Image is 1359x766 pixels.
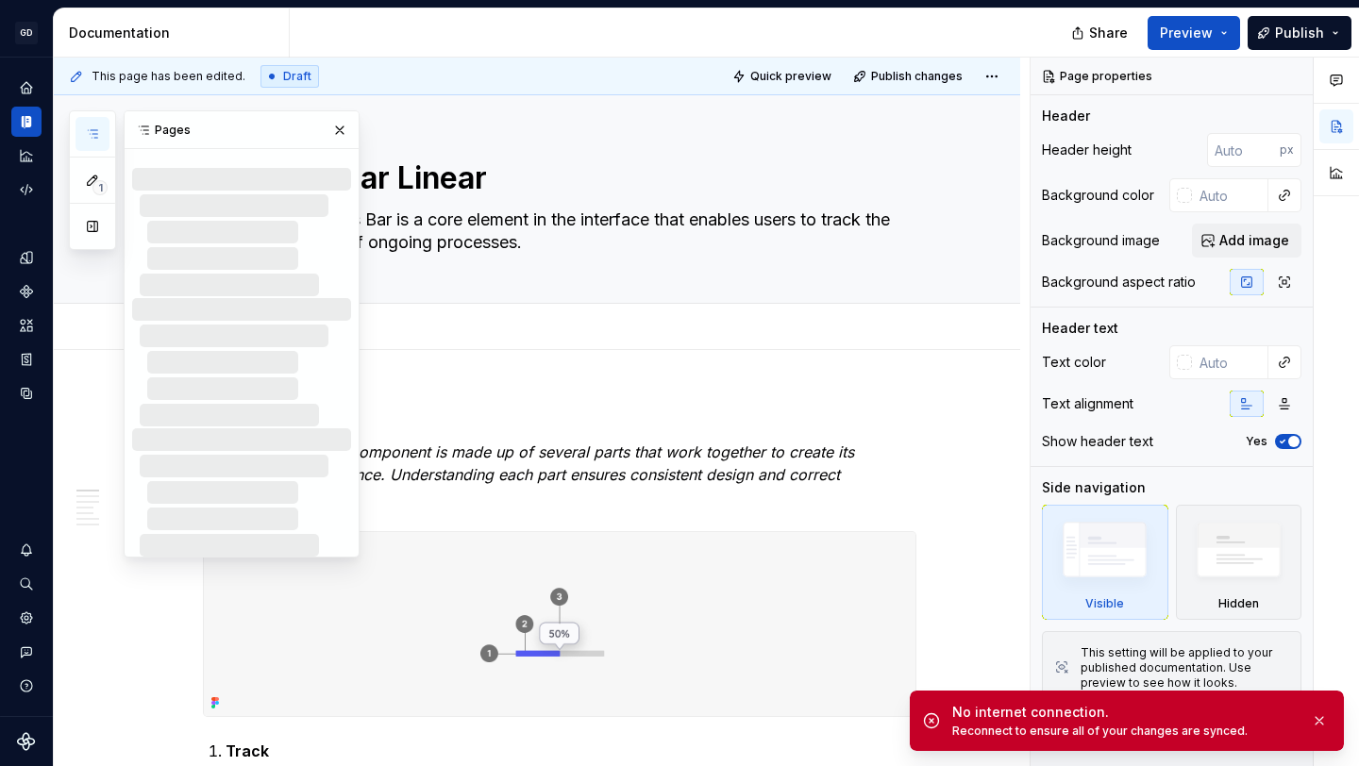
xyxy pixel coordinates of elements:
[1148,16,1240,50] button: Preview
[125,111,359,149] div: Pages
[11,242,42,273] a: Design tokens
[1042,107,1090,125] div: Header
[1176,505,1302,620] div: Hidden
[4,12,49,53] button: GD
[1042,505,1168,620] div: Visible
[847,63,971,90] button: Publish changes
[11,73,42,103] a: Home
[11,175,42,205] a: Code automation
[92,69,245,84] span: This page has been edited.
[1207,133,1280,167] input: Auto
[203,395,916,425] h2: Anatomy
[11,276,42,307] a: Components
[11,378,42,408] a: Data sources
[11,141,42,171] a: Analytics
[871,69,963,84] span: Publish changes
[1192,224,1301,258] button: Add image
[1085,596,1124,611] div: Visible
[69,24,281,42] div: Documentation
[199,156,913,201] textarea: Progress Bar Linear
[1219,231,1289,250] span: Add image
[11,535,42,565] button: Notifications
[952,703,1296,722] div: No internet connection.
[11,107,42,137] a: Documentation
[1042,353,1106,372] div: Text color
[1280,142,1294,158] p: px
[1081,645,1289,691] div: This setting will be applied to your published documentation. Use preview to see how it looks.
[15,22,38,44] div: GD
[1160,24,1213,42] span: Preview
[1218,596,1259,611] div: Hidden
[952,724,1296,739] div: Reconnect to ensure all of your changes are synced.
[1042,231,1160,250] div: Background image
[1248,16,1351,50] button: Publish
[11,310,42,341] a: Assets
[1089,24,1128,42] span: Share
[1042,432,1153,451] div: Show header text
[11,344,42,375] a: Storybook stories
[199,205,913,258] textarea: The Linear Progress Bar is a core element in the interface that enables users to track the comple...
[1275,24,1324,42] span: Publish
[1042,141,1132,159] div: Header height
[1246,434,1267,449] label: Yes
[1192,178,1268,212] input: Auto
[17,732,36,751] svg: Supernova Logo
[11,637,42,667] button: Contact support
[92,180,108,195] span: 1
[1042,273,1196,291] div: Background aspect ratio
[283,69,311,84] span: Draft
[11,603,42,633] a: Settings
[204,532,915,716] img: ac0feea7-0292-44c8-96d7-624b5caa4da8.png
[1062,16,1140,50] button: Share
[1042,394,1133,413] div: Text alignment
[750,69,831,84] span: Quick preview
[1042,478,1146,497] div: Side navigation
[11,569,42,599] button: Search ⌘K
[1042,319,1118,338] div: Header text
[727,63,840,90] button: Quick preview
[203,442,859,507] em: The Linear Progress component is made up of several parts that work together to create its functi...
[1042,186,1154,205] div: Background color
[1192,345,1268,379] input: Auto
[226,741,269,760] strong: Track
